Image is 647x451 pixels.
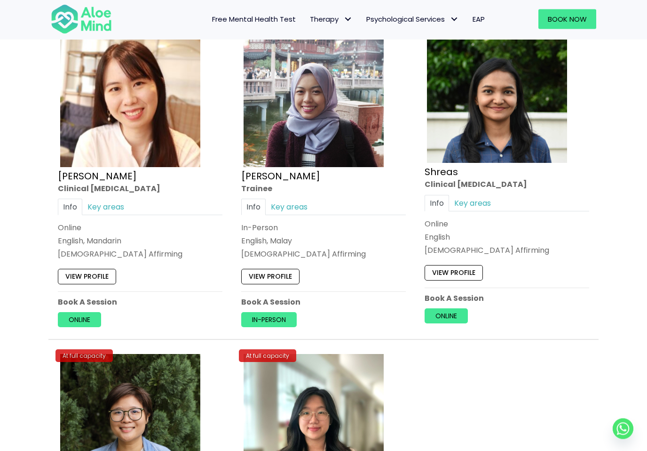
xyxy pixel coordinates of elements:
div: [DEMOGRAPHIC_DATA] Affirming [241,249,406,260]
div: Clinical [MEDICAL_DATA] [58,184,222,194]
span: Psychological Services [366,14,458,24]
a: Key areas [82,199,129,216]
a: [PERSON_NAME] [58,170,137,183]
a: [PERSON_NAME] [241,170,320,183]
img: Aloe mind Logo [51,4,112,35]
a: Book Now [538,9,596,29]
a: Key areas [449,195,496,212]
a: Online [58,313,101,328]
div: At full capacity [239,350,296,362]
img: Kher-Yin-Profile-300×300 [60,27,200,168]
a: Free Mental Health Test [205,9,303,29]
div: [DEMOGRAPHIC_DATA] Affirming [58,249,222,260]
div: [DEMOGRAPHIC_DATA] Affirming [425,245,589,256]
span: Psychological Services: submenu [447,13,461,26]
a: Shreas [425,166,458,179]
div: Trainee [241,184,406,194]
a: In-person [241,313,297,328]
nav: Menu [124,9,492,29]
a: Info [58,199,82,216]
p: English, Malay [241,236,406,247]
img: Sara Trainee counsellor [244,27,384,168]
a: Info [241,199,266,216]
span: Therapy [310,14,352,24]
div: Clinical [MEDICAL_DATA] [425,179,589,190]
a: View profile [241,270,300,285]
a: EAP [466,9,492,29]
a: TherapyTherapy: submenu [303,9,359,29]
a: Online [425,309,468,324]
a: Psychological ServicesPsychological Services: submenu [359,9,466,29]
div: Online [58,223,222,234]
div: Online [425,219,589,230]
span: Free Mental Health Test [212,14,296,24]
a: View profile [58,270,116,285]
a: Info [425,195,449,212]
p: Book A Session [58,297,222,308]
img: Shreas clinical psychologist [427,27,567,163]
span: Therapy: submenu [341,13,355,26]
a: View profile [425,266,483,281]
div: At full capacity [55,350,113,362]
div: In-Person [241,223,406,234]
p: Book A Session [241,297,406,308]
p: English, Mandarin [58,236,222,247]
a: Whatsapp [613,419,633,439]
span: EAP [473,14,485,24]
p: English [425,232,589,243]
a: Key areas [266,199,313,216]
span: Book Now [548,14,587,24]
p: Book A Session [425,293,589,304]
